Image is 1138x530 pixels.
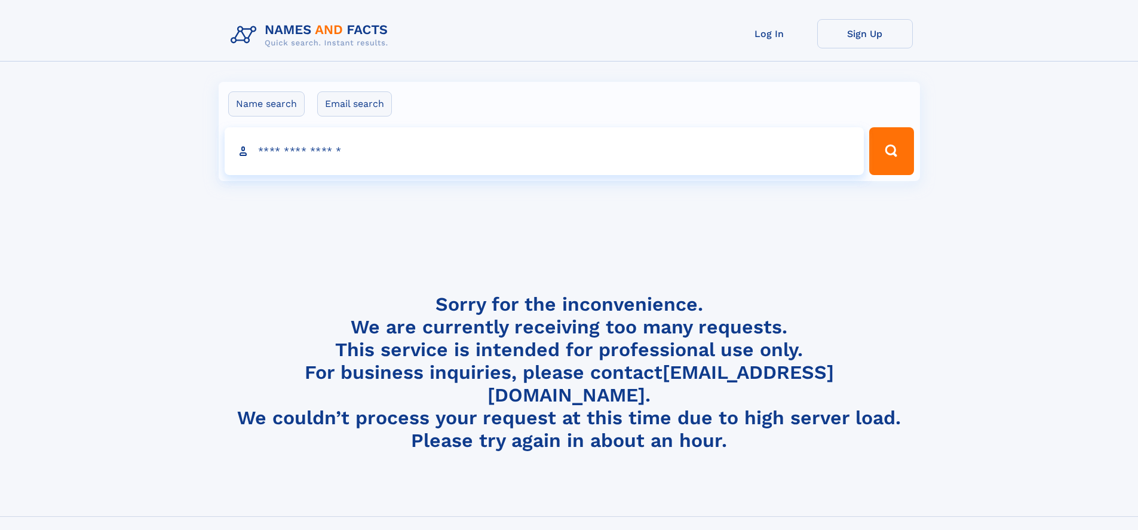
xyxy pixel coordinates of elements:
[226,293,913,452] h4: Sorry for the inconvenience. We are currently receiving too many requests. This service is intend...
[869,127,913,175] button: Search Button
[817,19,913,48] a: Sign Up
[317,91,392,117] label: Email search
[226,19,398,51] img: Logo Names and Facts
[225,127,864,175] input: search input
[228,91,305,117] label: Name search
[722,19,817,48] a: Log In
[487,361,834,406] a: [EMAIL_ADDRESS][DOMAIN_NAME]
